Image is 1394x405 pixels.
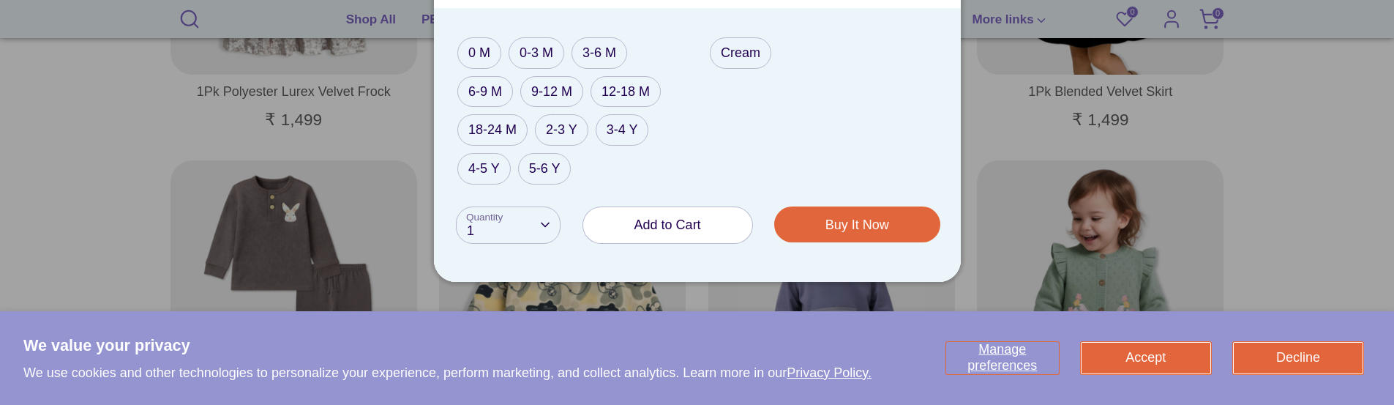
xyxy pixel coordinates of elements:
h2: We value your privacy [23,335,872,357]
button: Accept [1081,342,1211,374]
span: Add to Cart [634,218,701,232]
label: 12-18 M [591,76,661,108]
button: Decline [1233,342,1363,374]
a: Privacy Policy. [787,365,872,380]
button: Add to Cart [583,207,752,243]
span: Manage preferences [967,342,1037,373]
label: Cream [710,37,771,69]
p: We use cookies and other technologies to personalize your experience, perform marketing, and coll... [23,365,872,382]
label: 18-24 M [457,114,528,146]
button: Buy It Now [775,207,940,242]
label: 3-4 Y [596,114,649,146]
label: 6-9 M [457,76,513,108]
label: 5-6 Y [518,153,572,185]
label: 4-5 Y [457,153,511,185]
label: 9-12 M [520,76,583,108]
label: 2-3 Y [535,114,588,146]
button: Manage preferences [946,342,1059,374]
label: 0 M [457,37,501,69]
label: 3-6 M [572,37,627,69]
button: 1 [456,207,561,244]
label: 0-3 M [509,37,564,69]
